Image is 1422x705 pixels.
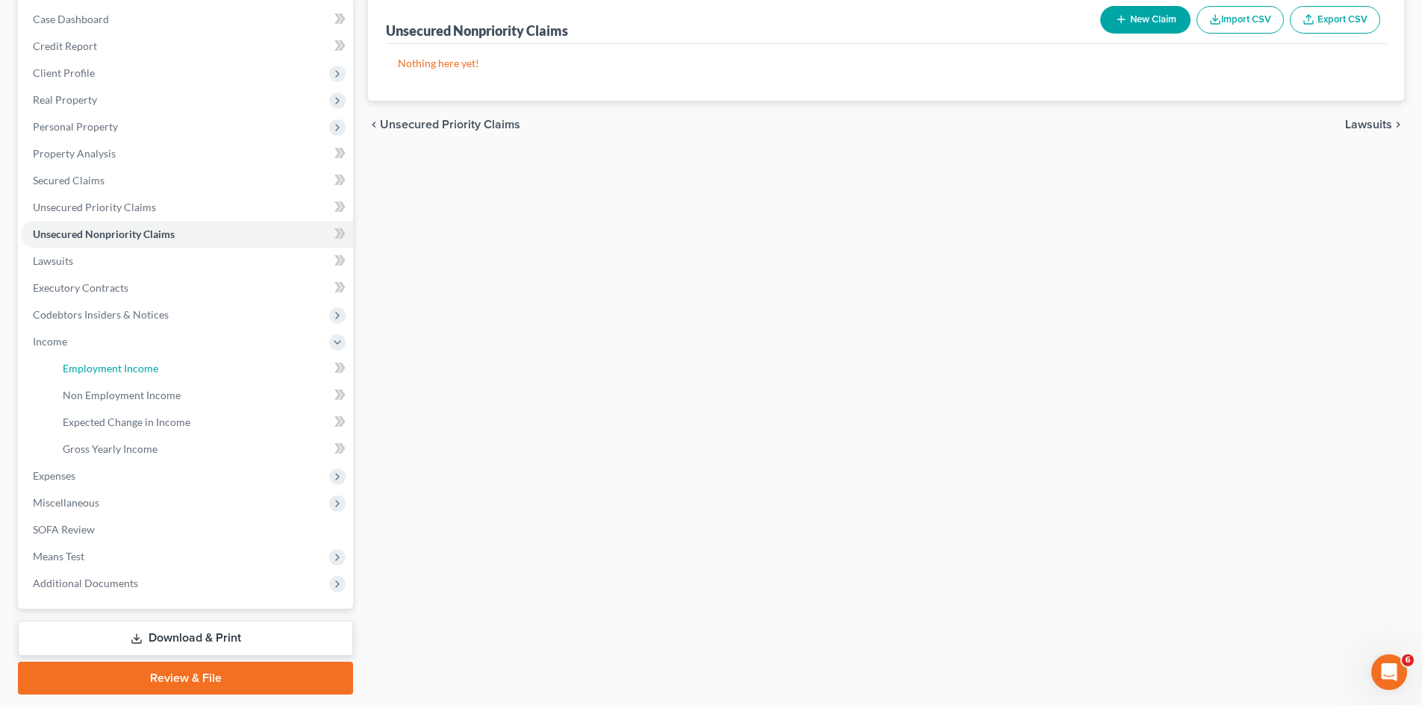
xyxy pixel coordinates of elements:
iframe: Intercom live chat [1371,654,1407,690]
span: Real Property [33,93,97,106]
span: Client Profile [33,66,95,79]
p: Nothing here yet! [398,56,1374,71]
a: Gross Yearly Income [51,436,353,463]
span: Lawsuits [33,254,73,267]
button: Import CSV [1197,6,1284,34]
span: 6 [1402,654,1414,666]
a: SOFA Review [21,516,353,543]
a: Expected Change in Income [51,409,353,436]
button: New Claim [1100,6,1191,34]
span: Personal Property [33,120,118,133]
span: Executory Contracts [33,281,128,294]
button: chevron_left Unsecured Priority Claims [368,119,520,131]
span: Expenses [33,469,75,482]
a: Lawsuits [21,248,353,275]
span: Codebtors Insiders & Notices [33,308,169,321]
span: Non Employment Income [63,389,181,401]
span: SOFA Review [33,523,95,536]
span: Miscellaneous [33,496,99,509]
span: Means Test [33,550,84,563]
span: Employment Income [63,362,158,375]
div: Unsecured Nonpriority Claims [386,22,568,40]
a: Secured Claims [21,167,353,194]
span: Lawsuits [1345,119,1392,131]
a: Executory Contracts [21,275,353,301]
span: Property Analysis [33,147,116,160]
button: Lawsuits chevron_right [1345,119,1404,131]
span: Case Dashboard [33,13,109,25]
a: Non Employment Income [51,382,353,409]
i: chevron_left [368,119,380,131]
a: Download & Print [18,621,353,656]
span: Additional Documents [33,577,138,589]
span: Expected Change in Income [63,416,190,428]
a: Review & File [18,662,353,695]
a: Property Analysis [21,140,353,167]
span: Income [33,335,67,348]
a: Unsecured Nonpriority Claims [21,221,353,248]
a: Employment Income [51,355,353,382]
a: Unsecured Priority Claims [21,194,353,221]
span: Unsecured Priority Claims [380,119,520,131]
span: Unsecured Priority Claims [33,201,156,213]
a: Credit Report [21,33,353,60]
span: Secured Claims [33,174,105,187]
i: chevron_right [1392,119,1404,131]
a: Case Dashboard [21,6,353,33]
span: Unsecured Nonpriority Claims [33,228,175,240]
span: Credit Report [33,40,97,52]
span: Gross Yearly Income [63,442,158,455]
a: Export CSV [1290,6,1380,34]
